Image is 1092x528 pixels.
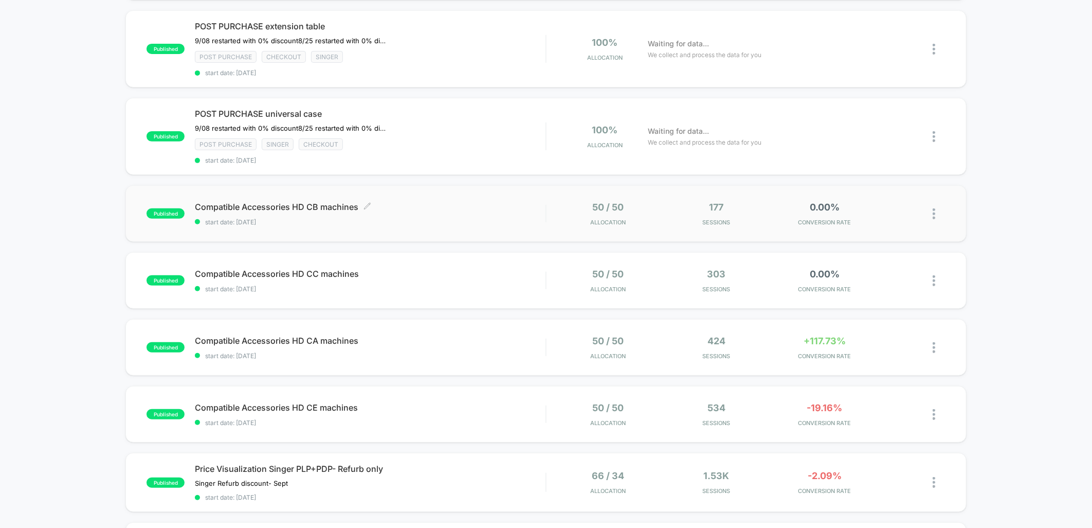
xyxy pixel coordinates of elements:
span: Allocation [587,54,623,61]
span: POST PURCHASE universal case [195,109,545,119]
span: start date: [DATE] [195,352,545,360]
span: published [147,131,185,142]
span: We collect and process the data for you [648,137,762,147]
span: Allocation [587,142,623,149]
img: close [933,131,935,142]
span: start date: [DATE] [195,156,545,164]
span: published [147,409,185,419]
span: published [147,275,185,286]
span: 424 [707,336,725,346]
span: 0.00% [810,269,840,279]
img: close [933,342,935,353]
span: Sessions [665,286,768,293]
span: 9/08 restarted with 0% discount8/25 restarted with 0% discount due to Laborday promo10% off 6% CR... [195,124,386,132]
img: close [933,409,935,420]
span: checkout [299,138,343,150]
span: Post Purchase [195,138,257,150]
span: CONVERSION RATE [773,219,877,226]
span: Price Visualization Singer PLP+PDP- Refurb only [195,464,545,474]
span: published [147,208,185,219]
span: start date: [DATE] [195,285,545,293]
span: start date: [DATE] [195,419,545,427]
span: start date: [DATE] [195,494,545,501]
span: start date: [DATE] [195,218,545,226]
span: 177 [709,202,724,213]
span: Singer [311,51,343,63]
span: published [147,478,185,488]
img: close [933,477,935,488]
span: 303 [707,269,726,279]
span: Singer Refurb discount- Sept [195,479,288,487]
span: -19.16% [807,402,843,413]
span: 50 / 50 [593,336,624,346]
span: We collect and process the data for you [648,50,762,60]
span: 100% [592,125,618,135]
span: start date: [DATE] [195,69,545,77]
span: 50 / 50 [593,202,624,213]
img: close [933,275,935,286]
span: Sessions [665,487,768,495]
span: Waiting for data... [648,38,709,49]
span: published [147,342,185,353]
span: Singer [262,138,294,150]
span: Waiting for data... [648,126,709,137]
span: POST PURCHASE extension table [195,21,545,31]
span: 534 [707,402,725,413]
span: 9/08 restarted with 0% discount﻿8/25 restarted with 0% discount due to Laborday promo [195,37,386,45]
span: Allocation [591,487,626,495]
span: Compatible Accessories HD CE machines [195,402,545,413]
span: Allocation [591,219,626,226]
span: Sessions [665,219,768,226]
span: 0.00% [810,202,840,213]
img: close [933,44,935,55]
span: +117.73% [804,336,846,346]
span: Post Purchase [195,51,257,63]
span: 66 / 34 [592,470,625,481]
span: CONVERSION RATE [773,286,877,293]
span: published [147,44,185,54]
span: 50 / 50 [593,269,624,279]
span: CONVERSION RATE [773,419,877,427]
span: Allocation [591,419,626,427]
span: Sessions [665,419,768,427]
span: Compatible Accessories HD CA machines [195,336,545,346]
span: checkout [262,51,306,63]
span: 1.53k [704,470,730,481]
span: 50 / 50 [593,402,624,413]
span: CONVERSION RATE [773,487,877,495]
span: Compatible Accessories HD CB machines [195,202,545,212]
span: Compatible Accessories HD CC machines [195,269,545,279]
span: Allocation [591,286,626,293]
span: CONVERSION RATE [773,353,877,360]
span: 100% [592,37,618,48]
span: Sessions [665,353,768,360]
span: Allocation [591,353,626,360]
img: close [933,208,935,219]
span: -2.09% [808,470,842,481]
